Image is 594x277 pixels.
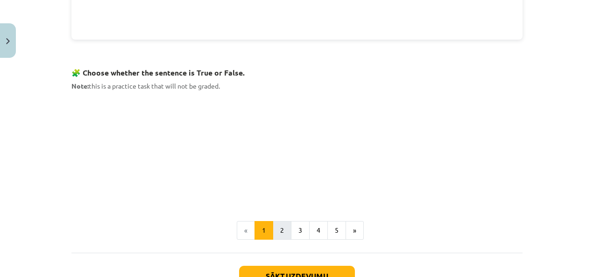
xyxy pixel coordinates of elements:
[327,221,346,240] button: 5
[71,97,523,198] iframe: Present tenses
[346,221,364,240] button: »
[291,221,310,240] button: 3
[71,82,89,90] strong: Note:
[273,221,291,240] button: 2
[71,68,245,77] strong: 🧩 Choose whether the sentence is True or False.
[309,221,328,240] button: 4
[71,82,220,90] span: this is a practice task that will not be graded.
[71,221,523,240] nav: Page navigation example
[6,38,10,44] img: icon-close-lesson-0947bae3869378f0d4975bcd49f059093ad1ed9edebbc8119c70593378902aed.svg
[255,221,273,240] button: 1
